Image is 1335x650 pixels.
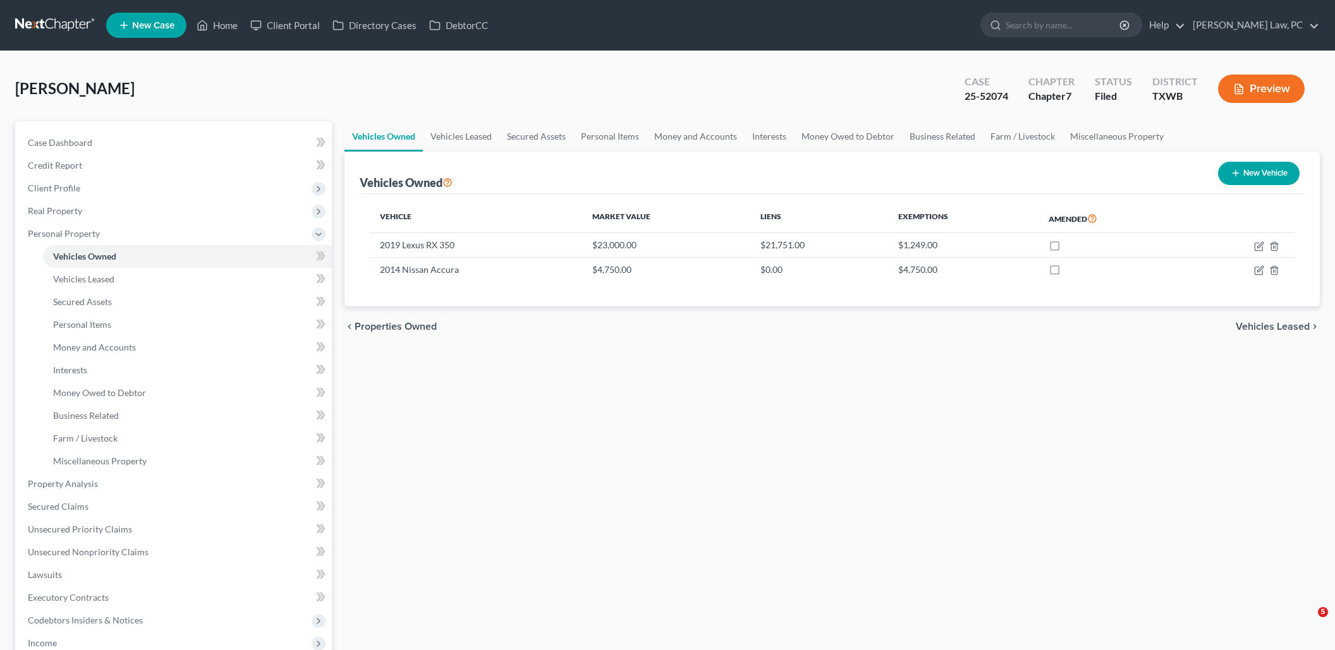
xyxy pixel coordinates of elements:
a: Interests [745,121,794,152]
a: Secured Assets [499,121,573,152]
input: Search by name... [1006,13,1121,37]
a: Farm / Livestock [983,121,1063,152]
td: 2014 Nissan Accura [370,257,582,281]
a: Vehicles Leased [423,121,499,152]
span: Credit Report [28,160,82,171]
a: Vehicles Owned [43,245,332,268]
iframe: Intercom live chat [1292,607,1322,637]
span: Interests [53,364,87,375]
a: Money and Accounts [43,336,332,359]
span: Farm / Livestock [53,433,118,443]
a: Miscellaneous Property [1063,121,1171,152]
a: [PERSON_NAME] Law, PC [1186,14,1319,37]
div: TXWB [1152,89,1198,104]
div: Chapter [1028,89,1075,104]
a: Miscellaneous Property [43,450,332,472]
a: Credit Report [18,154,332,177]
span: Property Analysis [28,478,98,489]
span: Properties Owned [355,322,437,332]
span: Secured Claims [28,501,88,512]
span: Money and Accounts [53,342,136,352]
span: 7 [1066,90,1071,102]
span: 5 [1318,607,1328,617]
a: DebtorCC [423,14,494,37]
a: Personal Items [573,121,647,152]
button: New Vehicle [1218,162,1300,185]
span: Personal Items [53,319,111,330]
span: Unsecured Nonpriority Claims [28,546,149,557]
a: Money Owed to Debtor [794,121,902,152]
span: Vehicles Owned [53,251,116,262]
a: Money and Accounts [647,121,745,152]
a: Executory Contracts [18,586,332,609]
i: chevron_right [1310,322,1320,332]
span: Business Related [53,410,119,421]
span: Money Owed to Debtor [53,387,146,398]
div: Chapter [1028,75,1075,89]
td: $0.00 [750,257,888,281]
a: Vehicles Leased [43,268,332,291]
button: Preview [1218,75,1305,103]
a: Business Related [43,404,332,427]
a: Case Dashboard [18,131,332,154]
th: Amended [1039,204,1186,233]
a: Interests [43,359,332,382]
a: Personal Items [43,313,332,336]
span: Codebtors Insiders & Notices [28,615,143,625]
td: $4,750.00 [582,257,750,281]
a: Farm / Livestock [43,427,332,450]
div: Case [965,75,1008,89]
td: $4,750.00 [888,257,1039,281]
span: Unsecured Priority Claims [28,524,132,534]
a: Home [190,14,244,37]
button: chevron_left Properties Owned [344,322,437,332]
a: Unsecured Priority Claims [18,518,332,541]
span: Case Dashboard [28,137,92,148]
th: Vehicle [370,204,582,233]
span: Lawsuits [28,569,62,580]
div: Filed [1095,89,1132,104]
span: Personal Property [28,228,100,239]
a: Vehicles Owned [344,121,423,152]
span: Income [28,637,57,648]
th: Market Value [582,204,750,233]
a: Business Related [902,121,983,152]
td: $23,000.00 [582,233,750,257]
i: chevron_left [344,322,355,332]
a: Money Owed to Debtor [43,382,332,404]
th: Liens [750,204,888,233]
a: Unsecured Nonpriority Claims [18,541,332,563]
span: Client Profile [28,183,80,193]
div: 25-52074 [965,89,1008,104]
th: Exemptions [888,204,1039,233]
button: Vehicles Leased chevron_right [1236,322,1320,332]
span: [PERSON_NAME] [15,79,135,97]
a: Secured Claims [18,495,332,518]
div: Vehicles Owned [360,175,453,190]
a: Help [1143,14,1185,37]
a: Secured Assets [43,291,332,313]
a: Property Analysis [18,472,332,495]
a: Lawsuits [18,563,332,586]
td: $1,249.00 [888,233,1039,257]
span: Real Property [28,205,82,216]
td: 2019 Lexus RX 350 [370,233,582,257]
div: District [1152,75,1198,89]
a: Client Portal [244,14,326,37]
span: Vehicles Leased [1236,322,1310,332]
a: Directory Cases [326,14,423,37]
span: Vehicles Leased [53,274,114,284]
span: Miscellaneous Property [53,455,147,466]
td: $21,751.00 [750,233,888,257]
span: New Case [132,21,174,30]
span: Executory Contracts [28,592,109,603]
span: Secured Assets [53,296,112,307]
div: Status [1095,75,1132,89]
